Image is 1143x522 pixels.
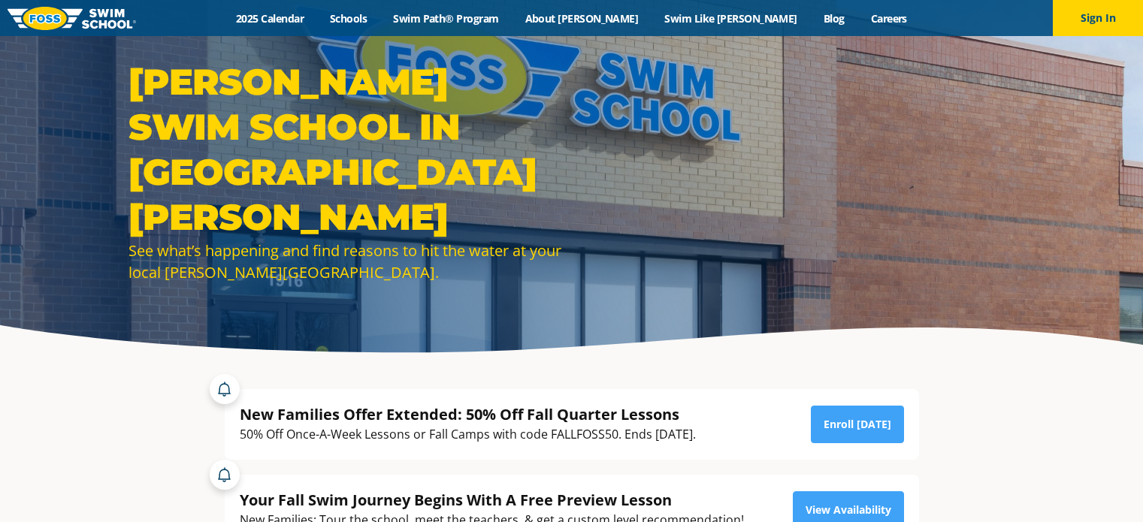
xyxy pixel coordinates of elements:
[240,404,696,424] div: New Families Offer Extended: 50% Off Fall Quarter Lessons
[857,11,920,26] a: Careers
[240,424,696,445] div: 50% Off Once-A-Week Lessons or Fall Camps with code FALLFOSS50. Ends [DATE].
[380,11,512,26] a: Swim Path® Program
[317,11,380,26] a: Schools
[129,240,564,283] div: See what’s happening and find reasons to hit the water at your local [PERSON_NAME][GEOGRAPHIC_DATA].
[8,7,136,30] img: FOSS Swim School Logo
[240,490,744,510] div: Your Fall Swim Journey Begins With A Free Preview Lesson
[810,11,857,26] a: Blog
[223,11,317,26] a: 2025 Calendar
[652,11,811,26] a: Swim Like [PERSON_NAME]
[129,59,564,240] h1: [PERSON_NAME] Swim School in [GEOGRAPHIC_DATA][PERSON_NAME]
[811,406,904,443] a: Enroll [DATE]
[512,11,652,26] a: About [PERSON_NAME]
